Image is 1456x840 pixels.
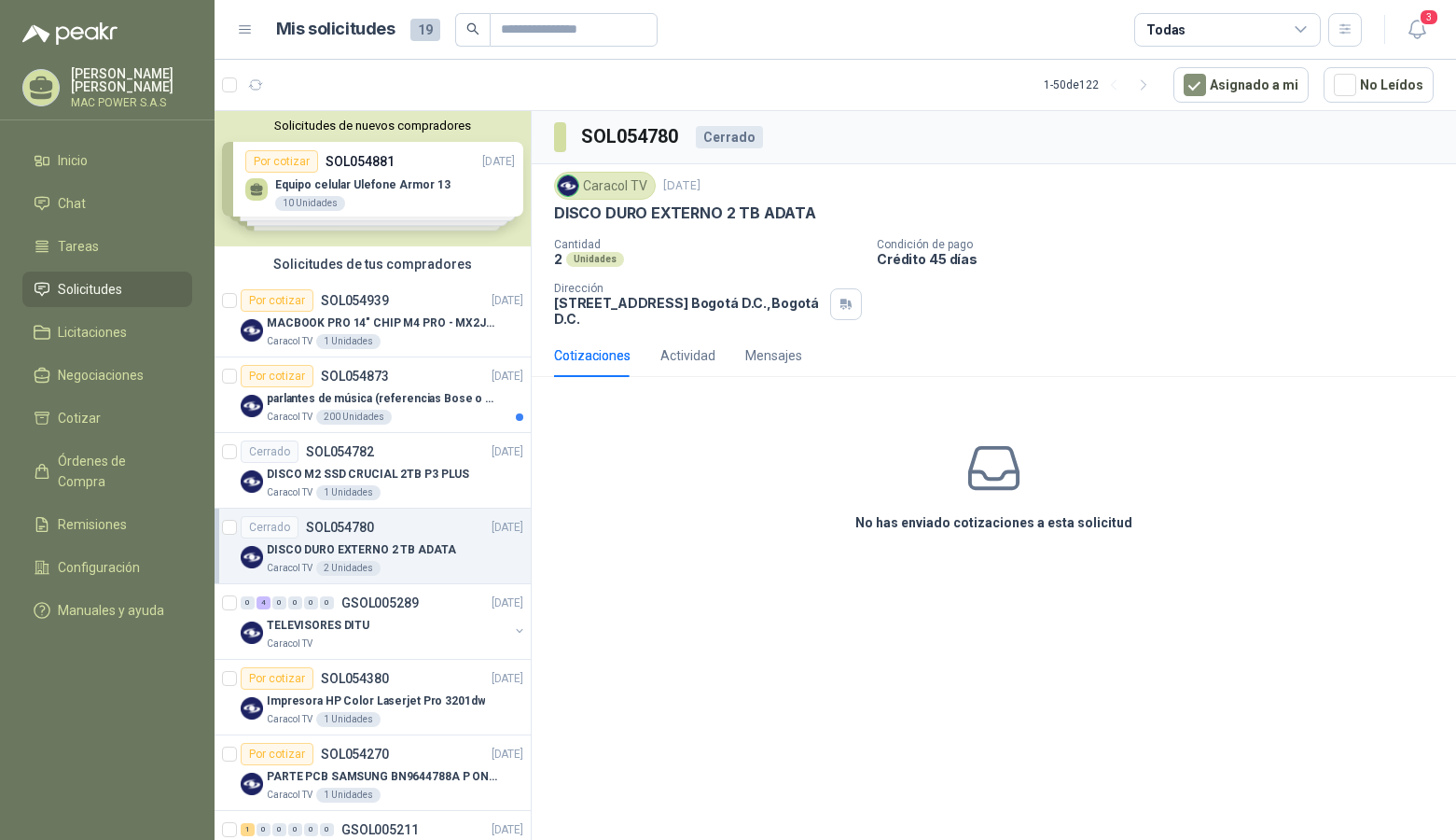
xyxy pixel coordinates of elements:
[267,637,312,651] p: Caracol TV
[22,357,192,393] a: Negociaciones
[272,823,286,836] div: 0
[316,712,381,727] div: 1 Unidades
[1146,20,1186,40] div: Todas
[466,22,479,35] span: search
[215,660,531,735] a: Por cotizarSOL054380[DATE] Company LogoImpresora HP Color Laserjet Pro 3201dwCaracol TV1 Unidades
[215,282,531,357] a: Por cotizarSOL054939[DATE] Company LogoMACBOOK PRO 14" CHIP M4 PRO - MX2J3E/ACaracol TV1 Unidades
[696,126,763,148] div: Cerrado
[241,441,298,463] div: Cerrado
[267,315,499,332] p: MACBOOK PRO 14" CHIP M4 PRO - MX2J3E/A
[320,823,334,836] div: 0
[58,451,174,492] span: Órdenes de Compra
[492,368,523,385] p: [DATE]
[267,788,312,803] p: Caracol TV
[241,592,527,651] a: 0 4 0 0 0 0 GSOL005289[DATE] Company LogoTELEVISORES DITUCaracol TV
[222,119,523,133] button: Solicitudes de nuevos compradores
[58,514,127,535] span: Remisiones
[267,712,312,727] p: Caracol TV
[554,295,823,327] p: [STREET_ADDRESS] Bogotá D.C. , Bogotá D.C.
[58,600,164,621] span: Manuales y ayuda
[877,251,1449,267] p: Crédito 45 días
[241,395,263,417] img: Company Logo
[316,334,381,349] div: 1 Unidades
[215,111,531,246] div: Solicitudes de nuevos compradoresPor cotizarSOL054881[DATE] Equipo celular Ulefone Armor 1310 Uni...
[663,177,700,195] p: [DATE]
[1324,67,1434,103] button: No Leídos
[341,596,419,609] p: GSOL005289
[306,445,374,458] p: SOL054782
[410,19,440,41] span: 19
[304,823,318,836] div: 0
[22,229,192,264] a: Tareas
[267,410,312,425] p: Caracol TV
[22,507,192,542] a: Remisiones
[241,289,313,312] div: Por cotizar
[241,773,263,795] img: Company Logo
[272,596,286,609] div: 0
[492,519,523,537] p: [DATE]
[304,596,318,609] div: 0
[554,172,656,200] div: Caracol TV
[22,186,192,221] a: Chat
[215,735,531,811] a: Por cotizarSOL054270[DATE] Company LogoPARTE PCB SAMSUNG BN9644788A P ONECONNECaracol TV1 Unidades
[241,546,263,568] img: Company Logo
[241,697,263,720] img: Company Logo
[492,670,523,688] p: [DATE]
[267,541,456,559] p: DISCO DURO EXTERNO 2 TB ADATA
[855,512,1132,533] h3: No has enviado cotizaciones a esta solicitud
[492,443,523,461] p: [DATE]
[267,768,499,786] p: PARTE PCB SAMSUNG BN9644788A P ONECONNE
[558,175,578,196] img: Company Logo
[492,595,523,612] p: [DATE]
[22,550,192,585] a: Configuración
[267,693,485,710] p: Impresora HP Color Laserjet Pro 3201dw
[554,345,631,366] div: Cotizaciones
[215,357,531,433] a: Por cotizarSOL054873[DATE] Company Logoparlantes de música (referencias Bose o Alexa) CON MARCACI...
[267,485,312,500] p: Caracol TV
[288,596,302,609] div: 0
[316,485,381,500] div: 1 Unidades
[22,143,192,178] a: Inicio
[257,596,270,609] div: 4
[241,470,263,493] img: Company Logo
[1400,13,1434,47] button: 3
[241,596,255,609] div: 0
[22,22,118,45] img: Logo peakr
[241,743,313,765] div: Por cotizar
[58,365,144,385] span: Negociaciones
[276,16,395,43] h1: Mis solicitudes
[241,516,298,539] div: Cerrado
[566,252,624,267] div: Unidades
[241,622,263,644] img: Company Logo
[58,322,127,343] span: Licitaciones
[241,365,313,387] div: Por cotizar
[492,746,523,763] p: [DATE]
[581,122,681,151] h3: SOL054780
[554,203,816,223] p: DISCO DURO EXTERNO 2 TB ADATA
[321,370,389,383] p: SOL054873
[22,272,192,307] a: Solicitudes
[554,282,823,295] p: Dirección
[58,557,140,578] span: Configuración
[341,823,419,836] p: GSOL005211
[71,97,192,108] p: MAC POWER S.A.S
[316,561,381,576] div: 2 Unidades
[241,667,313,690] div: Por cotizar
[321,748,389,761] p: SOL054270
[877,238,1449,251] p: Condición de pago
[22,443,192,499] a: Órdenes de Compra
[267,617,369,635] p: TELEVISORES DITU
[58,279,122,300] span: Solicitudes
[321,672,389,685] p: SOL054380
[71,67,192,93] p: [PERSON_NAME] [PERSON_NAME]
[257,823,270,836] div: 0
[316,410,392,425] div: 200 Unidades
[22,400,192,436] a: Cotizar
[320,596,334,609] div: 0
[554,251,562,267] p: 2
[267,466,469,483] p: DISCO M2 SSD CRUCIAL 2TB P3 PLUS
[1419,8,1439,26] span: 3
[321,294,389,307] p: SOL054939
[22,593,192,628] a: Manuales y ayuda
[58,236,99,257] span: Tareas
